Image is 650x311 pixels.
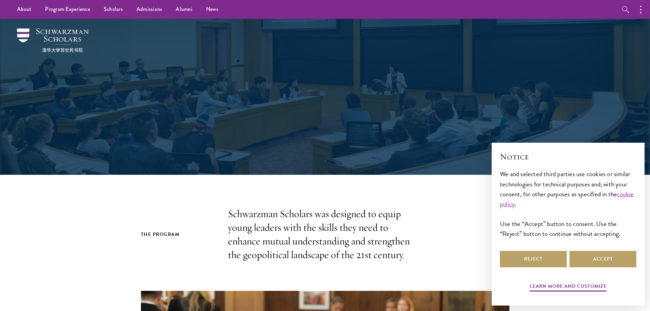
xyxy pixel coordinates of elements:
[500,151,636,162] h2: Notice
[500,251,567,267] button: Reject
[17,28,89,52] img: Schwarzman Scholars
[228,207,422,262] p: Schwarzman Scholars was designed to equip young leaders with the skills they need to enhance mutu...
[569,251,636,267] button: Accept
[141,230,214,239] h2: The Program
[530,282,607,293] button: Learn more and customize
[500,189,634,209] a: cookie policy
[500,169,636,238] div: We and selected third parties use cookies or similar technologies for technical purposes and, wit...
